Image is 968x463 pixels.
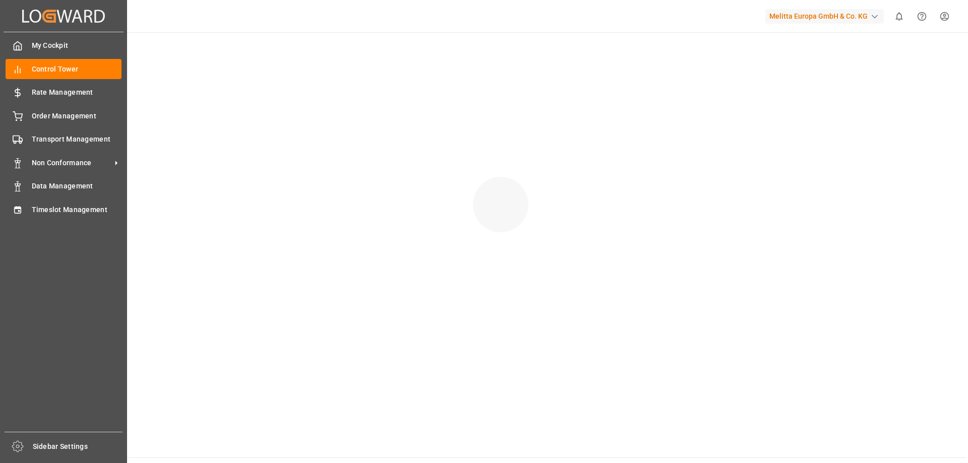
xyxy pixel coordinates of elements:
[6,129,122,149] a: Transport Management
[32,87,122,98] span: Rate Management
[32,64,122,75] span: Control Tower
[6,36,122,55] a: My Cockpit
[6,59,122,79] a: Control Tower
[32,111,122,121] span: Order Management
[6,83,122,102] a: Rate Management
[33,441,123,452] span: Sidebar Settings
[32,134,122,145] span: Transport Management
[765,7,888,26] button: Melitta Europa GmbH & Co. KG
[32,158,111,168] span: Non Conformance
[765,9,884,24] div: Melitta Europa GmbH & Co. KG
[32,40,122,51] span: My Cockpit
[888,5,911,28] button: show 0 new notifications
[911,5,933,28] button: Help Center
[32,181,122,191] span: Data Management
[6,106,122,125] a: Order Management
[32,205,122,215] span: Timeslot Management
[6,176,122,196] a: Data Management
[6,200,122,219] a: Timeslot Management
